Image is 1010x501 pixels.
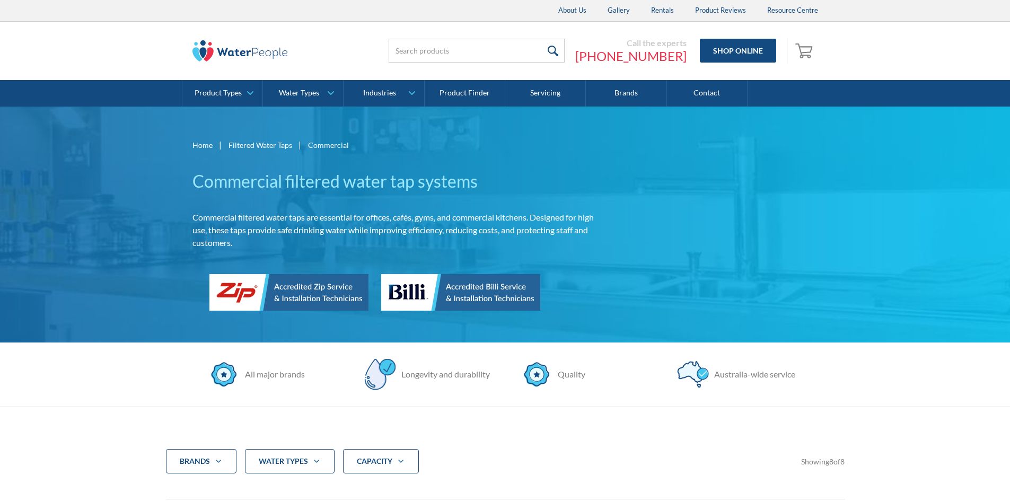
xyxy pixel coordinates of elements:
[357,456,392,465] strong: CAPACITY
[240,368,305,381] div: All major brands
[363,89,396,98] div: Industries
[343,449,419,473] div: CAPACITY
[182,80,262,107] a: Product Types
[166,449,845,490] form: Filter 5
[829,457,833,466] span: 8
[192,139,213,151] a: Home
[425,80,505,107] a: Product Finder
[801,456,845,467] div: Showing of
[229,139,292,151] a: Filtered Water Taps
[575,38,687,48] div: Call the experts
[344,80,424,107] a: Industries
[795,42,815,59] img: shopping cart
[667,80,748,107] a: Contact
[279,89,319,98] div: Water Types
[259,456,308,465] strong: water Types
[575,48,687,64] a: [PHONE_NUMBER]
[192,169,600,194] h1: Commercial filtered water tap systems
[192,211,600,249] p: Commercial filtered water taps are essential for offices, cafés, gyms, and commercial kitchens. D...
[700,39,776,63] a: Shop Online
[552,368,585,381] div: Quality
[263,80,343,107] a: Water Types
[586,80,666,107] a: Brands
[180,456,210,467] div: Brands
[218,138,223,151] div: |
[245,449,335,473] div: water Types
[297,138,303,151] div: |
[389,39,565,63] input: Search products
[505,80,586,107] a: Servicing
[396,368,490,381] div: Longevity and durability
[166,449,236,473] div: Brands
[308,139,349,151] div: Commercial
[709,368,795,381] div: Australia-wide service
[195,89,242,98] div: Product Types
[840,457,845,466] span: 8
[192,40,288,61] img: The Water People
[793,38,818,64] a: Open empty cart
